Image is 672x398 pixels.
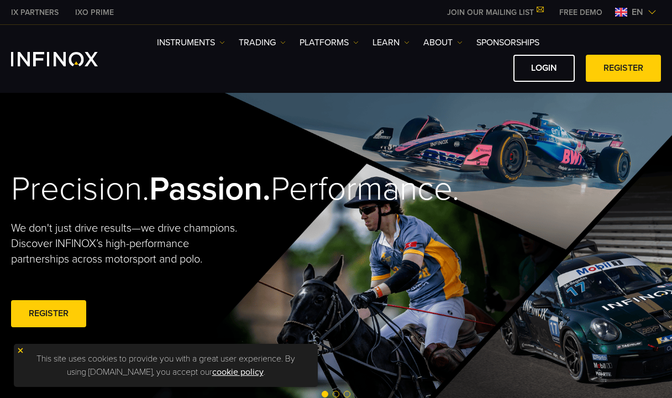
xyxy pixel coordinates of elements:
[439,8,551,17] a: JOIN OUR MAILING LIST
[11,221,245,267] p: We don't just drive results—we drive champions. Discover INFINOX’s high-performance partnerships ...
[11,300,86,327] a: REGISTER
[322,391,328,397] span: Go to slide 1
[67,7,122,18] a: INFINOX
[551,7,611,18] a: INFINOX MENU
[239,36,286,49] a: TRADING
[212,366,264,378] a: cookie policy
[3,7,67,18] a: INFINOX
[513,55,575,82] a: LOGIN
[476,36,539,49] a: SPONSORSHIPS
[627,6,648,19] span: en
[372,36,410,49] a: Learn
[149,169,271,209] strong: Passion.
[17,347,24,354] img: yellow close icon
[19,349,312,381] p: This site uses cookies to provide you with a great user experience. By using [DOMAIN_NAME], you a...
[300,36,359,49] a: PLATFORMS
[344,391,350,397] span: Go to slide 3
[11,169,303,210] h2: Precision. Performance.
[423,36,463,49] a: ABOUT
[11,52,124,66] a: INFINOX Logo
[586,55,661,82] a: REGISTER
[333,391,339,397] span: Go to slide 2
[157,36,225,49] a: Instruments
